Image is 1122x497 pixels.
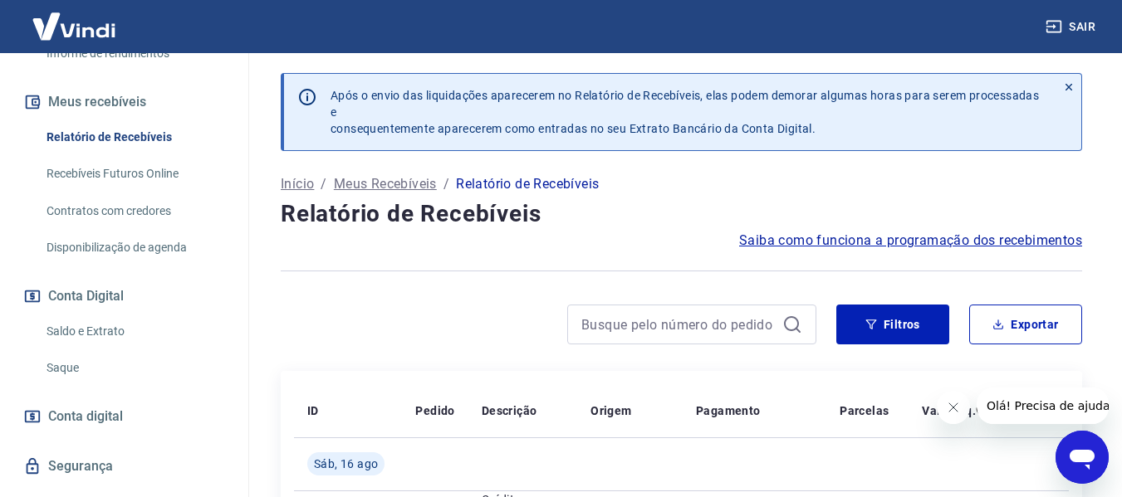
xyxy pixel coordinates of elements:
[969,305,1082,344] button: Exportar
[482,402,537,419] p: Descrição
[739,231,1082,251] a: Saiba como funciona a programação dos recebimentos
[836,305,949,344] button: Filtros
[20,278,228,314] button: Conta Digital
[1056,431,1109,484] iframe: Botão para abrir a janela de mensagens
[20,1,128,51] img: Vindi
[581,312,776,337] input: Busque pelo número do pedido
[20,448,228,485] a: Segurança
[321,174,326,194] p: /
[415,402,454,419] p: Pedido
[20,398,228,435] a: Conta digital
[40,37,228,71] a: Informe de rendimentos
[20,84,228,120] button: Meus recebíveis
[1042,12,1102,42] button: Sair
[840,402,889,419] p: Parcelas
[10,12,140,25] span: Olá! Precisa de ajuda?
[314,456,378,472] span: Sáb, 16 ago
[334,174,437,194] a: Meus Recebíveis
[40,231,228,265] a: Disponibilização de agenda
[307,402,319,419] p: ID
[590,402,631,419] p: Origem
[40,157,228,191] a: Recebíveis Futuros Online
[281,174,314,194] a: Início
[48,405,123,428] span: Conta digital
[40,314,228,348] a: Saldo e Extrato
[696,402,761,419] p: Pagamento
[937,391,970,424] iframe: Fechar mensagem
[40,351,228,385] a: Saque
[40,120,228,154] a: Relatório de Recebíveis
[977,387,1109,424] iframe: Mensagem da empresa
[456,174,599,194] p: Relatório de Recebíveis
[922,402,976,419] p: Valor Líq.
[40,194,228,228] a: Contratos com credores
[443,174,449,194] p: /
[281,197,1082,231] h4: Relatório de Recebíveis
[331,87,1043,137] p: Após o envio das liquidações aparecerem no Relatório de Recebíveis, elas podem demorar algumas ho...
